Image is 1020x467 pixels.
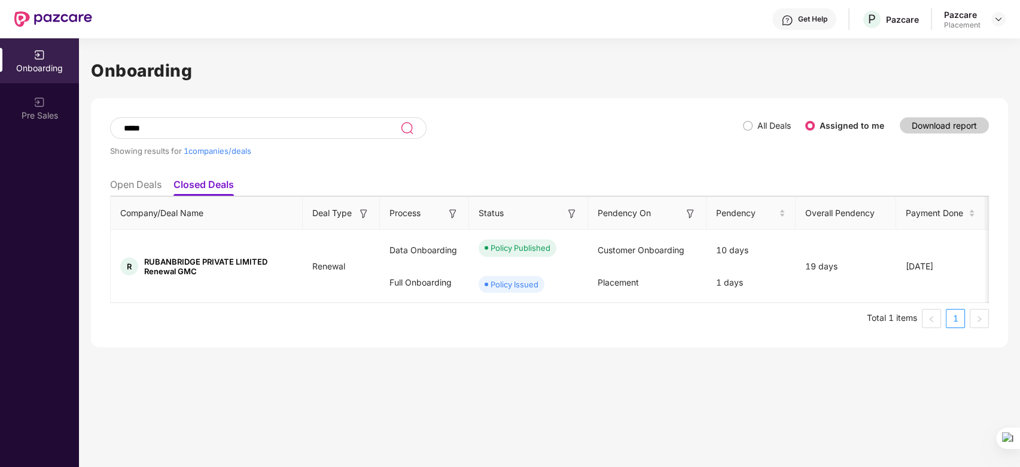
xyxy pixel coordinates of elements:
button: right [970,309,989,328]
img: New Pazcare Logo [14,11,92,27]
span: 1 companies/deals [184,146,251,156]
h1: Onboarding [91,57,1008,84]
img: svg+xml;base64,PHN2ZyB3aWR0aD0iMjAiIGhlaWdodD0iMjAiIHZpZXdCb3g9IjAgMCAyMCAyMCIgZmlsbD0ibm9uZSIgeG... [34,49,45,61]
span: Payment Done [906,207,966,220]
span: Pendency On [598,207,651,220]
span: Customer Onboarding [598,245,684,255]
div: Get Help [798,14,827,24]
li: Total 1 items [867,309,917,328]
div: Policy Published [491,242,550,254]
img: svg+xml;base64,PHN2ZyB3aWR0aD0iMTYiIGhlaWdodD0iMTYiIHZpZXdCb3g9IjAgMCAxNiAxNiIgZmlsbD0ibm9uZSIgeG... [566,208,578,220]
div: Showing results for [110,146,743,156]
img: svg+xml;base64,PHN2ZyB3aWR0aD0iMTYiIGhlaWdodD0iMTYiIHZpZXdCb3g9IjAgMCAxNiAxNiIgZmlsbD0ibm9uZSIgeG... [447,208,459,220]
th: Overall Pendency [796,197,896,230]
li: Open Deals [110,178,162,196]
li: 1 [946,309,965,328]
span: right [976,316,983,323]
span: Status [479,207,504,220]
span: Process [389,207,421,220]
img: svg+xml;base64,PHN2ZyBpZD0iRHJvcGRvd24tMzJ4MzIiIHhtbG5zPSJodHRwOi8vd3d3LnczLm9yZy8yMDAwL3N2ZyIgd2... [994,14,1003,24]
span: Renewal [303,261,355,271]
div: Full Onboarding [380,266,469,299]
th: Company/Deal Name [111,197,303,230]
span: Pendency [716,207,777,220]
th: Payment Done [896,197,985,230]
li: Closed Deals [173,178,234,196]
button: left [922,309,941,328]
li: Previous Page [922,309,941,328]
div: R [120,257,138,275]
div: 1 days [707,266,796,299]
img: svg+xml;base64,PHN2ZyB3aWR0aD0iMTYiIGhlaWdodD0iMTYiIHZpZXdCb3g9IjAgMCAxNiAxNiIgZmlsbD0ibm9uZSIgeG... [358,208,370,220]
span: RUBANBRIDGE PRIVATE LIMITED Renewal GMC [144,257,293,276]
label: All Deals [757,120,791,131]
label: Assigned to me [820,120,884,131]
img: svg+xml;base64,PHN2ZyBpZD0iSGVscC0zMngzMiIgeG1sbnM9Imh0dHA6Ly93d3cudzMub3JnLzIwMDAvc3ZnIiB3aWR0aD... [781,14,793,26]
span: Deal Type [312,207,352,220]
div: Placement [944,20,981,30]
span: P [868,12,876,26]
div: Policy Issued [491,278,538,290]
div: [DATE] [896,260,985,273]
a: 1 [946,310,964,327]
div: Pazcare [886,14,919,25]
img: svg+xml;base64,PHN2ZyB3aWR0aD0iMjAiIGhlaWdodD0iMjAiIHZpZXdCb3g9IjAgMCAyMCAyMCIgZmlsbD0ibm9uZSIgeG... [34,96,45,108]
button: Download report [900,117,989,134]
th: Pendency [707,197,796,230]
div: 10 days [707,234,796,266]
span: left [928,316,935,323]
span: Placement [598,277,639,287]
div: 19 days [796,260,896,273]
li: Next Page [970,309,989,328]
div: Pazcare [944,9,981,20]
img: svg+xml;base64,PHN2ZyB3aWR0aD0iMTYiIGhlaWdodD0iMTYiIHZpZXdCb3g9IjAgMCAxNiAxNiIgZmlsbD0ibm9uZSIgeG... [684,208,696,220]
div: Data Onboarding [380,234,469,266]
img: svg+xml;base64,PHN2ZyB3aWR0aD0iMjQiIGhlaWdodD0iMjUiIHZpZXdCb3g9IjAgMCAyNCAyNSIgZmlsbD0ibm9uZSIgeG... [400,121,414,135]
